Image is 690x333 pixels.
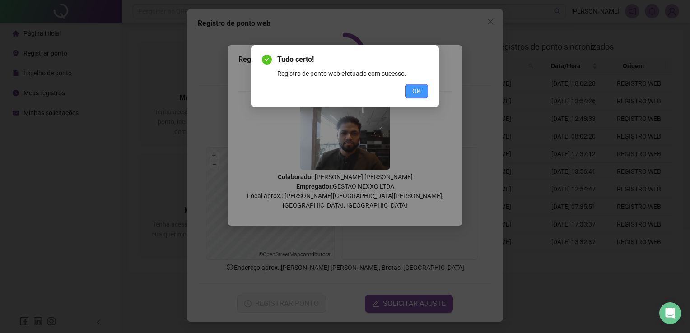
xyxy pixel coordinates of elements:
[277,69,428,79] div: Registro de ponto web efetuado com sucesso.
[405,84,428,98] button: OK
[412,86,421,96] span: OK
[659,302,681,324] div: Open Intercom Messenger
[262,55,272,65] span: check-circle
[277,54,428,65] span: Tudo certo!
